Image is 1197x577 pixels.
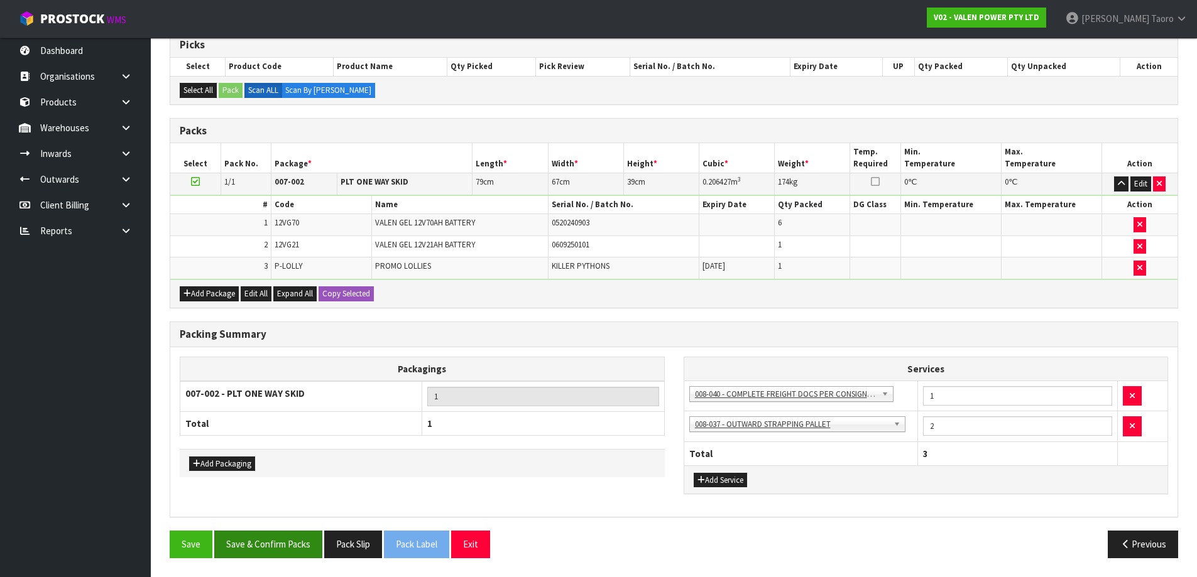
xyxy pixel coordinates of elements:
[384,531,449,558] button: Pack Label
[552,239,589,250] span: 0609250101
[1151,13,1174,24] span: Taoro
[180,83,217,98] button: Select All
[180,328,1168,340] h3: Packing Summary
[334,58,447,75] th: Product Name
[324,531,382,558] button: Pack Slip
[180,39,1168,51] h3: Picks
[623,173,699,195] td: cm
[1102,196,1178,214] th: Action
[219,83,243,98] button: Pack
[552,176,559,187] span: 67
[695,417,889,432] span: 008-037 - OUTWARD STRAPPING PALLET
[548,143,623,173] th: Width
[271,143,473,173] th: Package
[900,196,1001,214] th: Min. Temperature
[536,58,630,75] th: Pick Review
[699,143,775,173] th: Cubic
[904,176,908,187] span: 0
[180,357,665,381] th: Packagings
[375,217,475,228] span: VALEN GEL 12V70AH BATTERY
[427,418,432,429] span: 1
[790,58,883,75] th: Expiry Date
[224,176,235,187] span: 1/1
[548,196,699,214] th: Serial No. / Batch No.
[180,286,239,301] button: Add Package
[630,58,790,75] th: Serial No. / Batch No.
[738,175,741,183] sup: 3
[275,217,299,228] span: 12VG70
[264,217,268,228] span: 1
[107,14,126,26] small: WMS
[275,239,299,250] span: 12VG21
[1001,196,1101,214] th: Max. Temperature
[775,143,850,173] th: Weight
[40,11,104,27] span: ProStock
[684,441,918,465] th: Total
[275,176,304,187] strong: 007-002
[473,173,548,195] td: cm
[850,196,900,214] th: DG Class
[226,58,334,75] th: Product Code
[264,261,268,271] span: 3
[900,143,1001,173] th: Min. Temperature
[927,8,1046,28] a: V02 - VALEN POWER PTY LTD
[699,196,775,214] th: Expiry Date
[914,58,1007,75] th: Qty Packed
[241,286,271,301] button: Edit All
[694,473,747,488] button: Add Service
[1005,176,1008,187] span: 0
[180,125,1168,137] h3: Packs
[923,448,928,460] span: 3
[185,387,305,399] strong: 007-002 - PLT ONE WAY SKID
[778,217,782,228] span: 6
[170,143,221,173] th: Select
[473,143,548,173] th: Length
[447,58,536,75] th: Qty Picked
[170,531,212,558] button: Save
[684,357,1168,381] th: Services
[1081,13,1149,24] span: [PERSON_NAME]
[934,12,1039,23] strong: V02 - VALEN POWER PTY LTD
[552,217,589,228] span: 0520240903
[170,196,271,214] th: #
[180,411,422,435] th: Total
[695,387,877,402] span: 008-040 - COMPLETE FREIGHT DOCS PER CONSIGNMENT
[1001,143,1101,173] th: Max. Temperature
[552,261,609,271] span: KILLER PYTHONS
[372,196,549,214] th: Name
[702,176,731,187] span: 0.206427
[1007,58,1120,75] th: Qty Unpacked
[900,173,1001,195] td: ℃
[1001,173,1101,195] td: ℃
[778,261,782,271] span: 1
[850,143,900,173] th: Temp. Required
[775,173,850,195] td: kg
[281,83,375,98] label: Scan By [PERSON_NAME]
[627,176,635,187] span: 39
[375,239,475,250] span: VALEN GEL 12V21AH BATTERY
[623,143,699,173] th: Height
[548,173,623,195] td: cm
[476,176,483,187] span: 79
[699,173,775,195] td: m
[702,261,725,271] span: [DATE]
[214,531,322,558] button: Save & Confirm Packs
[341,176,408,187] strong: PLT ONE WAY SKID
[882,58,914,75] th: UP
[189,456,255,472] button: Add Packaging
[1102,143,1178,173] th: Action
[319,286,374,301] button: Copy Selected
[244,83,282,98] label: Scan ALL
[277,288,313,299] span: Expand All
[271,196,371,214] th: Code
[375,261,431,271] span: PROMO LOLLIES
[273,286,317,301] button: Expand All
[221,143,271,173] th: Pack No.
[275,261,302,271] span: P-LOLLY
[264,239,268,250] span: 2
[451,531,490,558] button: Exit
[778,176,789,187] span: 174
[170,58,226,75] th: Select
[1108,531,1178,558] button: Previous
[1120,58,1178,75] th: Action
